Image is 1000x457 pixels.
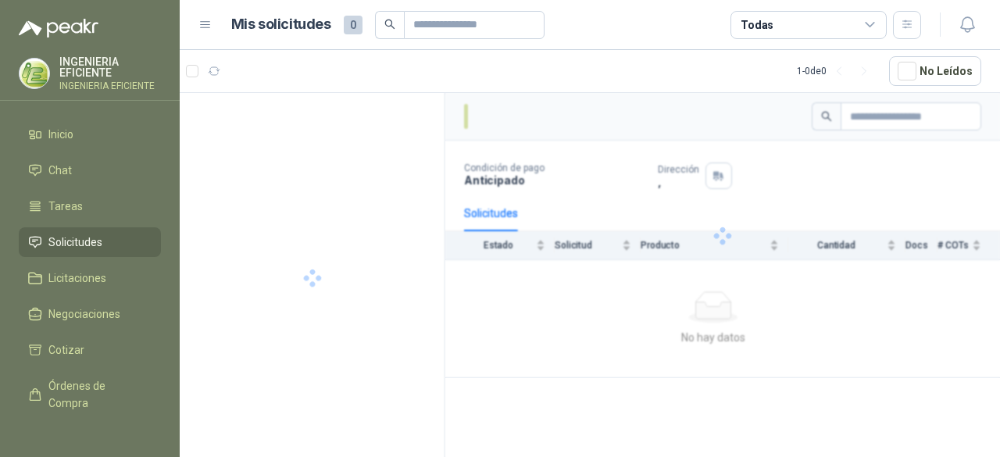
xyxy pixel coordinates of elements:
[19,263,161,293] a: Licitaciones
[19,371,161,418] a: Órdenes de Compra
[231,13,331,36] h1: Mis solicitudes
[48,270,106,287] span: Licitaciones
[48,377,146,412] span: Órdenes de Compra
[384,19,395,30] span: search
[741,16,773,34] div: Todas
[48,126,73,143] span: Inicio
[19,120,161,149] a: Inicio
[48,341,84,359] span: Cotizar
[344,16,362,34] span: 0
[19,191,161,221] a: Tareas
[59,81,161,91] p: INGENIERIA EFICIENTE
[19,299,161,329] a: Negociaciones
[19,227,161,257] a: Solicitudes
[48,198,83,215] span: Tareas
[20,59,49,88] img: Company Logo
[797,59,877,84] div: 1 - 0 de 0
[19,19,98,37] img: Logo peakr
[48,162,72,179] span: Chat
[19,155,161,185] a: Chat
[48,305,120,323] span: Negociaciones
[19,335,161,365] a: Cotizar
[889,56,981,86] button: No Leídos
[59,56,161,78] p: INGENIERIA EFICIENTE
[48,234,102,251] span: Solicitudes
